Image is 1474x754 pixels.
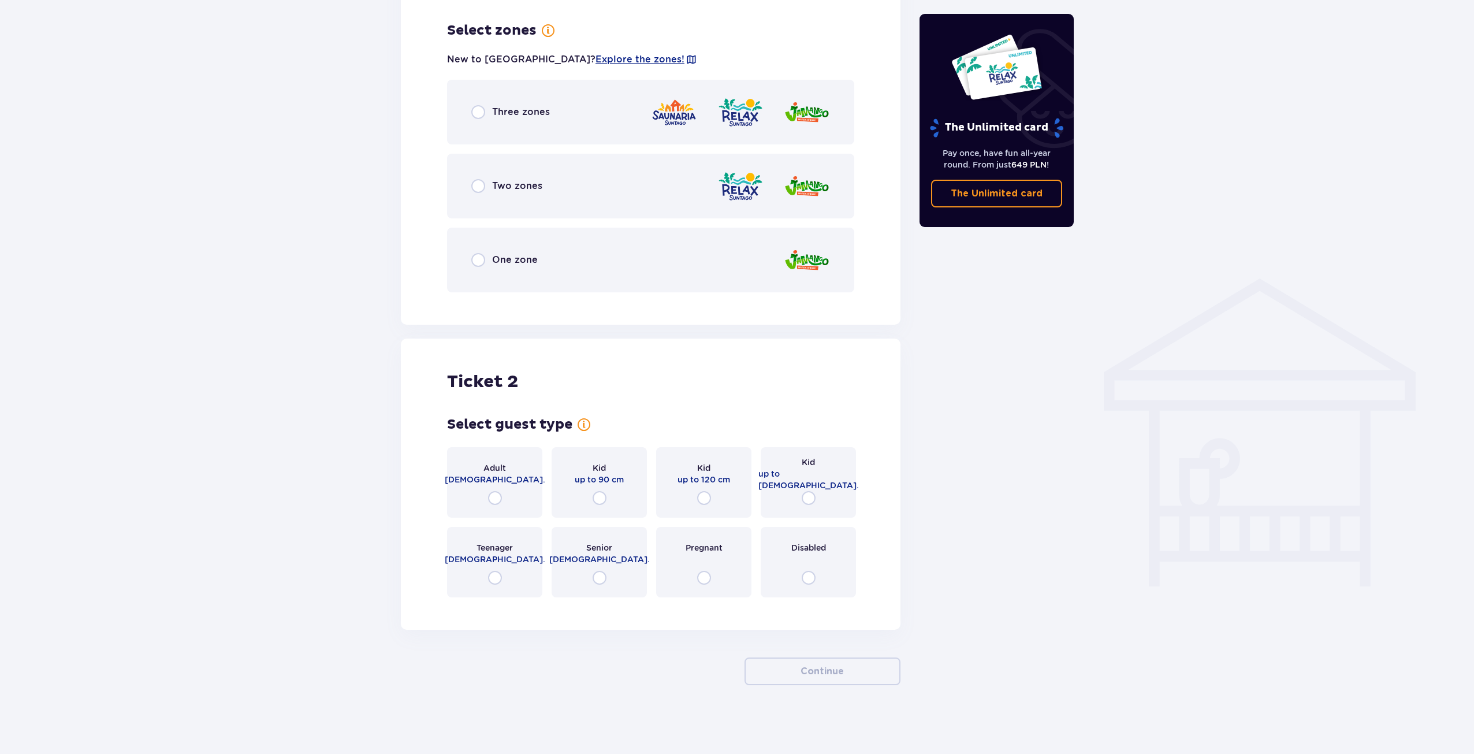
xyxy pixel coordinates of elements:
[758,468,859,491] span: up to [DEMOGRAPHIC_DATA].
[445,554,545,565] span: [DEMOGRAPHIC_DATA].
[791,542,826,554] span: Disabled
[492,106,550,118] span: Three zones
[929,118,1064,138] p: The Unlimited card
[697,462,710,474] span: Kid
[483,462,506,474] span: Adult
[717,170,764,203] img: Relax
[575,474,624,485] span: up to 90 cm
[1011,160,1047,169] span: 649 PLN
[784,244,830,277] img: Jamango
[686,542,723,554] span: Pregnant
[477,542,513,554] span: Teenager
[931,180,1063,207] a: The Unlimited card
[586,542,612,554] span: Senior
[678,474,730,485] span: up to 120 cm
[593,462,606,474] span: Kid
[802,456,815,468] span: Kid
[951,34,1043,101] img: Two entry cards to Suntago with the word 'UNLIMITED RELAX', featuring a white background with tro...
[595,53,684,66] a: Explore the zones!
[717,96,764,129] img: Relax
[447,371,518,393] h2: Ticket 2
[931,147,1063,170] p: Pay once, have fun all-year round. From just !
[784,96,830,129] img: Jamango
[447,53,697,66] p: New to [GEOGRAPHIC_DATA]?
[784,170,830,203] img: Jamango
[447,22,537,39] h3: Select zones
[549,554,650,565] span: [DEMOGRAPHIC_DATA].
[492,180,542,192] span: Two zones
[801,665,844,678] p: Continue
[745,658,900,685] button: Continue
[447,416,572,433] h3: Select guest type
[951,187,1043,200] p: The Unlimited card
[445,474,545,485] span: [DEMOGRAPHIC_DATA].
[492,254,538,266] span: One zone
[651,96,697,129] img: Saunaria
